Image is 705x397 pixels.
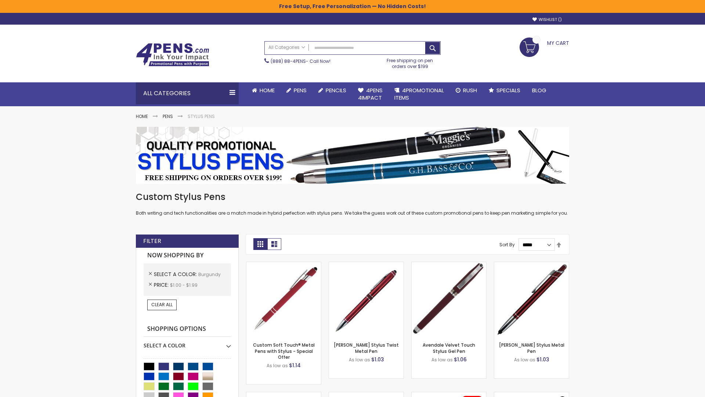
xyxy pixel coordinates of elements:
strong: Shopping Options [144,321,231,337]
strong: Now Shopping by [144,248,231,263]
span: Blog [532,86,546,94]
img: Avendale Velvet Touch Stylus Gel Pen-Burgundy [412,262,486,337]
img: Colter Stylus Twist Metal Pen-Burgundy [329,262,404,337]
a: 4PROMOTIONALITEMS [388,82,450,106]
a: [PERSON_NAME] Stylus Metal Pen [499,342,564,354]
span: As low as [349,357,370,363]
img: Olson Stylus Metal Pen-Burgundy [494,262,569,337]
h1: Custom Stylus Pens [136,191,569,203]
div: Select A Color [144,337,231,349]
a: Home [246,82,281,99]
div: Both writing and tech functionalities are a match made in hybrid perfection with stylus pens. We ... [136,191,569,217]
a: 4Pens4impact [352,82,388,106]
a: Pens [281,82,312,99]
a: Colter Stylus Twist Metal Pen-Burgundy [329,262,404,268]
span: Pencils [326,86,346,94]
span: 4Pens 4impact [358,86,383,101]
label: Sort By [499,242,515,248]
span: Home [260,86,275,94]
span: 4PROMOTIONAL ITEMS [394,86,444,101]
a: Custom Soft Touch® Metal Pens with Stylus - Special Offer [253,342,315,360]
span: Select A Color [154,271,198,278]
span: $1.06 [454,356,467,363]
div: All Categories [136,82,239,104]
span: As low as [514,357,535,363]
span: As low as [431,357,453,363]
a: Custom Soft Touch® Metal Pens with Stylus-Burgundy [246,262,321,268]
span: Burgundy [198,271,221,278]
a: Pencils [312,82,352,99]
a: Avendale Velvet Touch Stylus Gel Pen-Burgundy [412,262,486,268]
strong: Grid [253,238,267,250]
a: Avendale Velvet Touch Stylus Gel Pen [423,342,475,354]
a: Pens [163,113,173,119]
a: Clear All [147,300,177,310]
span: As low as [267,362,288,369]
a: [PERSON_NAME] Stylus Twist Metal Pen [334,342,399,354]
a: All Categories [265,42,309,54]
a: Specials [483,82,526,99]
a: Wishlist [532,17,562,22]
a: (888) 88-4PENS [271,58,306,64]
strong: Filter [143,237,161,245]
span: $1.03 [536,356,549,363]
span: $1.14 [289,362,301,369]
span: Price [154,281,170,289]
a: Blog [526,82,552,99]
span: All Categories [268,44,305,50]
img: 4Pens Custom Pens and Promotional Products [136,43,209,67]
a: Rush [450,82,483,99]
a: Home [136,113,148,119]
div: Free shipping on pen orders over $199 [379,55,441,69]
span: - Call Now! [271,58,330,64]
span: Clear All [151,301,173,308]
strong: Stylus Pens [188,113,215,119]
span: $1.03 [371,356,384,363]
span: Pens [294,86,307,94]
img: Stylus Pens [136,127,569,184]
span: Rush [463,86,477,94]
a: Olson Stylus Metal Pen-Burgundy [494,262,569,268]
img: Custom Soft Touch® Metal Pens with Stylus-Burgundy [246,262,321,337]
span: $1.00 - $1.99 [170,282,198,288]
span: Specials [496,86,520,94]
